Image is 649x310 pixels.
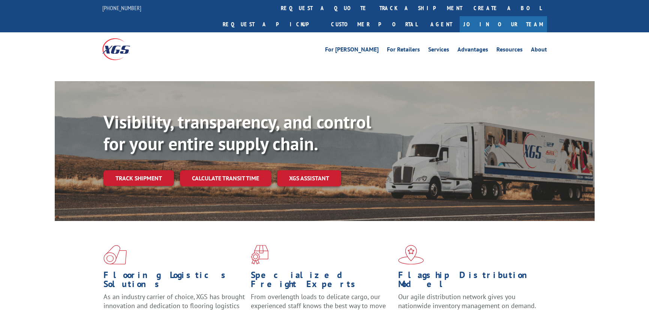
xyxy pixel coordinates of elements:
[277,170,341,186] a: XGS ASSISTANT
[325,16,423,32] a: Customer Portal
[180,170,271,186] a: Calculate transit time
[103,245,127,265] img: xgs-icon-total-supply-chain-intelligence-red
[217,16,325,32] a: Request a pickup
[103,170,174,186] a: Track shipment
[496,47,523,55] a: Resources
[103,271,245,292] h1: Flooring Logistics Solutions
[460,16,547,32] a: Join Our Team
[251,245,268,265] img: xgs-icon-focused-on-flooring-red
[398,245,424,265] img: xgs-icon-flagship-distribution-model-red
[398,271,540,292] h1: Flagship Distribution Model
[428,47,449,55] a: Services
[457,47,488,55] a: Advantages
[251,271,393,292] h1: Specialized Freight Experts
[102,4,141,12] a: [PHONE_NUMBER]
[531,47,547,55] a: About
[423,16,460,32] a: Agent
[103,110,371,155] b: Visibility, transparency, and control for your entire supply chain.
[387,47,420,55] a: For Retailers
[325,47,379,55] a: For [PERSON_NAME]
[398,292,536,310] span: Our agile distribution network gives you nationwide inventory management on demand.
